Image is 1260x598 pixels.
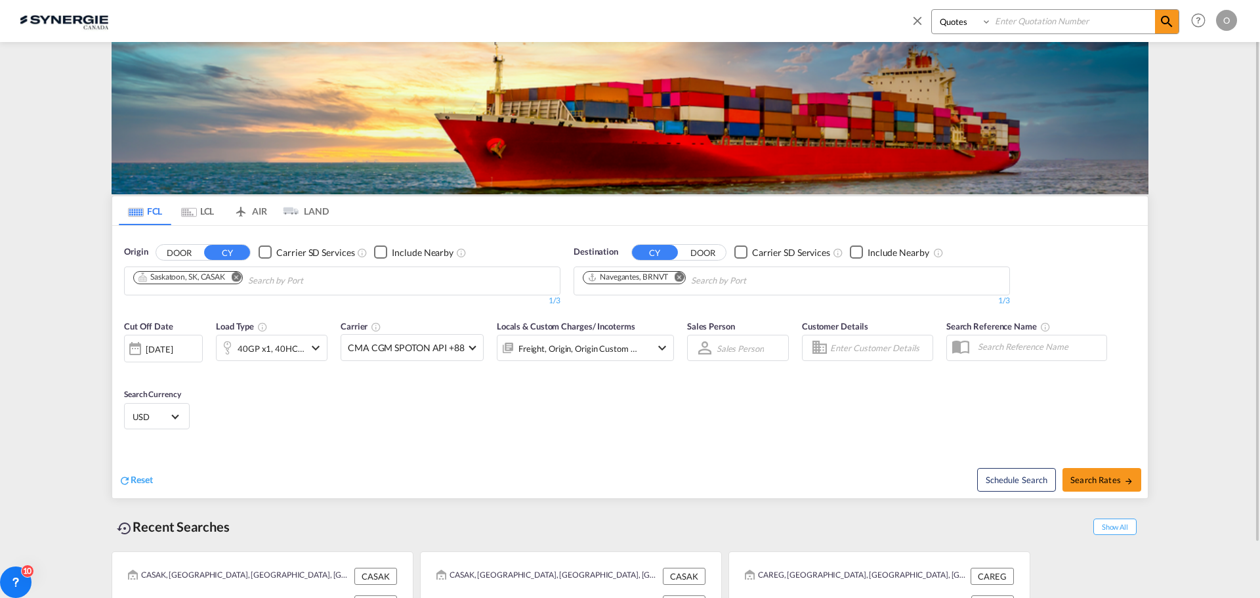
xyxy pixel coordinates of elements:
[133,411,169,423] span: USD
[518,339,638,358] div: Freight Origin Origin Custom Destination Destination Custom Factory Stuffing
[156,245,202,260] button: DOOR
[392,246,453,259] div: Include Nearby
[138,272,228,283] div: Press delete to remove this chip.
[910,13,925,28] md-icon: icon-close
[1093,519,1137,535] span: Show All
[687,321,735,331] span: Sales Person
[734,246,830,259] md-checkbox: Checkbox No Ink
[222,272,242,285] button: Remove
[276,196,329,225] md-tab-item: LAND
[868,246,929,259] div: Include Nearby
[971,568,1014,585] div: CAREG
[1216,10,1237,31] div: O
[691,270,816,291] input: Chips input.
[124,389,181,399] span: Search Currency
[276,246,354,259] div: Carrier SD Services
[910,9,931,41] span: icon-close
[574,295,1010,307] div: 1/3
[124,335,203,362] div: [DATE]
[371,322,381,332] md-icon: The selected Trucker/Carrierwill be displayed in the rate results If the rates are from another f...
[10,529,56,578] iframe: Chat
[715,339,765,358] md-select: Sales Person
[146,343,173,355] div: [DATE]
[593,321,635,331] span: / Incoterms
[850,246,929,259] md-checkbox: Checkbox No Ink
[341,321,381,331] span: Carrier
[456,247,467,258] md-icon: Unchecked: Ignores neighbouring ports when fetching rates.Checked : Includes neighbouring ports w...
[1159,14,1175,30] md-icon: icon-magnify
[124,295,560,307] div: 1/3
[131,267,378,291] md-chips-wrap: Chips container. Use arrow keys to select chips.
[752,246,830,259] div: Carrier SD Services
[128,568,351,585] div: CASAK, Saskatoon, SK, Canada, North America, Americas
[802,321,868,331] span: Customer Details
[171,196,224,225] md-tab-item: LCL
[131,474,153,485] span: Reset
[124,321,173,331] span: Cut Off Date
[124,361,134,379] md-datepicker: Select
[119,196,329,225] md-pagination-wrapper: Use the left and right arrow keys to navigate between tabs
[259,246,354,259] md-checkbox: Checkbox No Ink
[933,247,944,258] md-icon: Unchecked: Ignores neighbouring ports when fetching rates.Checked : Includes neighbouring ports w...
[119,475,131,486] md-icon: icon-refresh
[224,196,276,225] md-tab-item: AIR
[119,196,171,225] md-tab-item: FCL
[680,245,726,260] button: DOOR
[119,473,153,488] div: icon-refreshReset
[665,272,685,285] button: Remove
[112,226,1148,498] div: OriginDOOR CY Checkbox No InkUnchecked: Search for CY (Container Yard) services for all selected ...
[216,321,268,331] span: Load Type
[112,42,1148,194] img: LCL+%26+FCL+BACKGROUND.png
[833,247,843,258] md-icon: Unchecked: Search for CY (Container Yard) services for all selected carriers.Checked : Search for...
[1040,322,1051,332] md-icon: Your search will be saved by the below given name
[497,321,635,331] span: Locals & Custom Charges
[971,337,1106,356] input: Search Reference Name
[587,272,668,283] div: Navegantes, BRNVT
[204,245,250,260] button: CY
[654,340,670,356] md-icon: icon-chevron-down
[1155,10,1179,33] span: icon-magnify
[977,468,1056,492] button: Note: By default Schedule search will only considerorigin ports, destination ports and cut off da...
[112,512,235,542] div: Recent Searches
[233,203,249,213] md-icon: icon-airplane
[248,270,373,291] input: Chips input.
[257,322,268,332] md-icon: icon-information-outline
[124,246,148,259] span: Origin
[348,341,465,354] span: CMA CGM SPOTON API +88
[216,335,327,361] div: 40GP x1 40HC x1icon-chevron-down
[1062,468,1141,492] button: Search Ratesicon-arrow-right
[574,246,618,259] span: Destination
[587,272,671,283] div: Press delete to remove this chip.
[357,247,367,258] md-icon: Unchecked: Search for CY (Container Yard) services for all selected carriers.Checked : Search for...
[1187,9,1209,32] span: Help
[1187,9,1216,33] div: Help
[354,568,397,585] div: CASAK
[830,338,929,358] input: Enter Customer Details
[436,568,660,585] div: CASAK, Saskatoon, SK, Canada, North America, Americas
[20,6,108,35] img: 1f56c880d42311ef80fc7dca854c8e59.png
[946,321,1051,331] span: Search Reference Name
[238,339,304,358] div: 40GP x1 40HC x1
[117,521,133,536] md-icon: icon-backup-restore
[497,335,674,361] div: Freight Origin Origin Custom Destination Destination Custom Factory Stuffingicon-chevron-down
[632,245,678,260] button: CY
[138,272,225,283] div: Saskatoon, SK, CASAK
[745,568,967,585] div: CAREG, Regina, SK, Canada, North America, Americas
[992,10,1155,33] input: Enter Quotation Number
[308,340,324,356] md-icon: icon-chevron-down
[581,267,821,291] md-chips-wrap: Chips container. Use arrow keys to select chips.
[374,246,453,259] md-checkbox: Checkbox No Ink
[1124,477,1133,486] md-icon: icon-arrow-right
[131,407,182,426] md-select: Select Currency: $ USDUnited States Dollar
[1070,475,1133,485] span: Search Rates
[663,568,705,585] div: CASAK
